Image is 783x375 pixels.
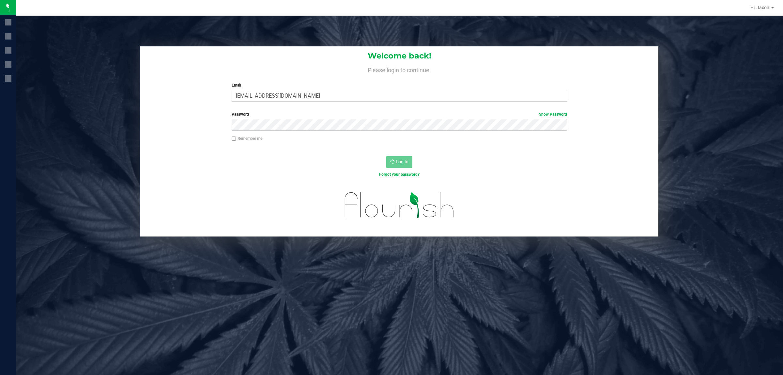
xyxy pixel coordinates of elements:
[140,52,658,60] h1: Welcome back!
[232,82,567,88] label: Email
[396,159,408,164] span: Log In
[232,112,249,117] span: Password
[386,156,412,168] button: Log In
[140,65,658,73] h4: Please login to continue.
[750,5,771,10] span: Hi, Jaxon!
[335,184,464,226] img: flourish_logo.svg
[539,112,567,117] a: Show Password
[379,172,420,177] a: Forgot your password?
[232,136,262,141] label: Remember me
[232,137,236,141] input: Remember me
